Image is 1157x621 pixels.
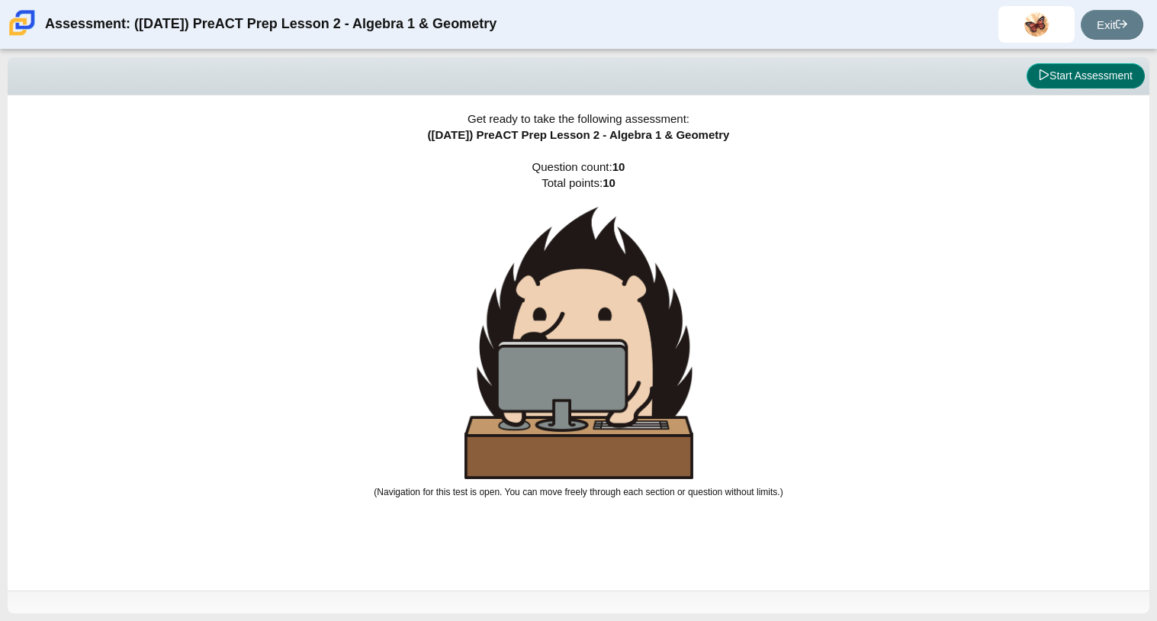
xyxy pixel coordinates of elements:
span: Get ready to take the following assessment: [468,112,689,125]
small: (Navigation for this test is open. You can move freely through each section or question without l... [374,487,783,497]
img: Carmen School of Science & Technology [6,7,38,39]
div: Assessment: ([DATE]) PreACT Prep Lesson 2 - Algebra 1 & Geometry [45,6,497,43]
span: ([DATE]) PreACT Prep Lesson 2 - Algebra 1 & Geometry [428,128,730,141]
button: Start Assessment [1027,63,1145,89]
b: 10 [603,176,615,189]
a: Carmen School of Science & Technology [6,28,38,41]
b: 10 [612,160,625,173]
img: hedgehog-behind-computer-large.png [464,207,693,479]
span: Question count: Total points: [374,160,783,497]
a: Exit [1081,10,1143,40]
img: laurelyz.crespomol.M82hzc [1024,12,1049,37]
